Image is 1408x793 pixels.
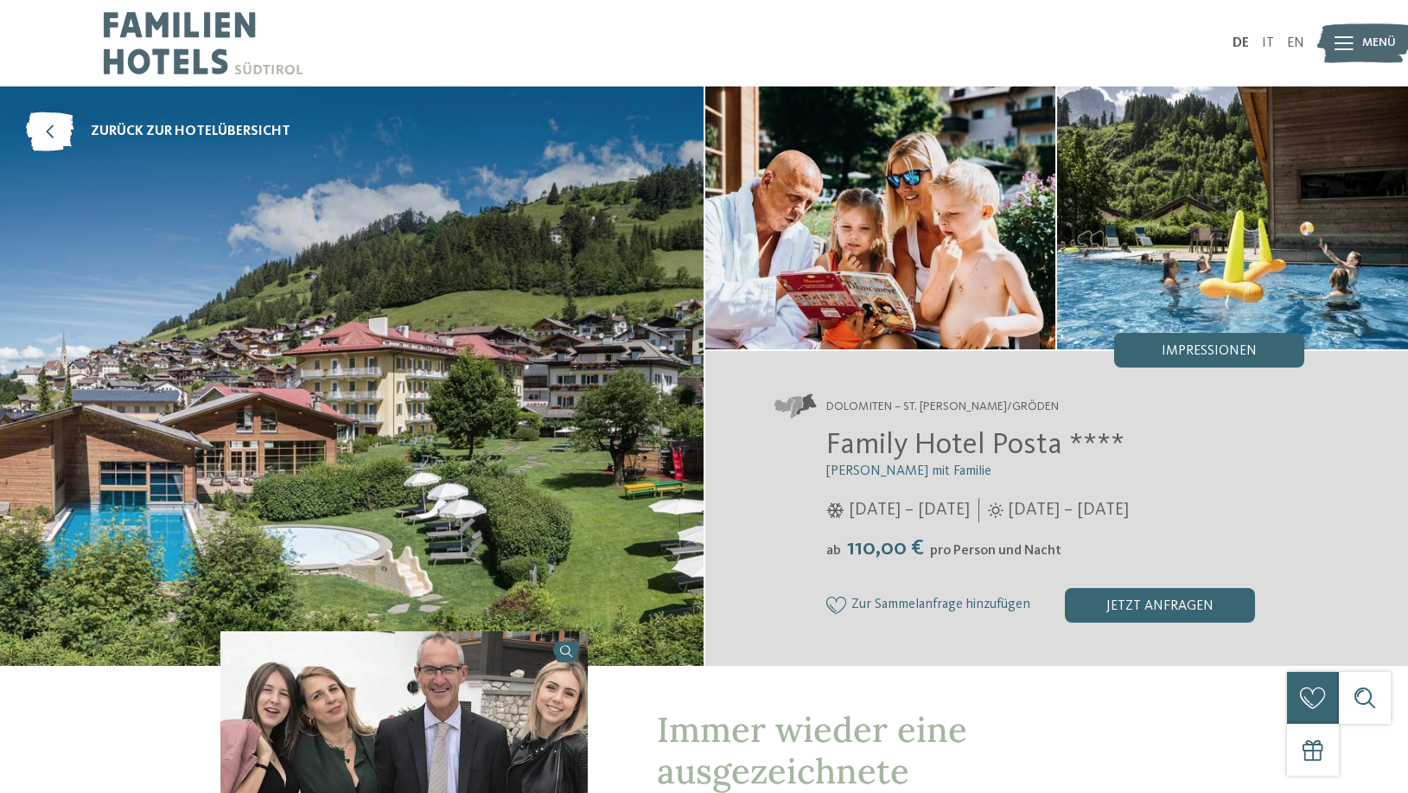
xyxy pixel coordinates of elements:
span: Impressionen [1162,344,1257,358]
span: pro Person und Nacht [930,544,1061,558]
i: Öffnungszeiten im Sommer [988,502,1003,518]
span: zurück zur Hotelübersicht [91,122,290,141]
a: IT [1262,36,1274,50]
a: EN [1287,36,1304,50]
span: Menü [1362,35,1396,52]
a: DE [1233,36,1249,50]
img: Familienhotel in Gröden: ein besonderer Ort [1057,86,1408,349]
div: jetzt anfragen [1065,588,1255,623]
span: Family Hotel Posta **** [826,430,1124,460]
span: ab [826,544,841,558]
span: Zur Sammelanfrage hinzufügen [851,598,1030,613]
span: Dolomiten – St. [PERSON_NAME]/Gröden [826,399,1059,416]
a: zurück zur Hotelübersicht [26,112,290,151]
img: Familienhotel in Gröden: ein besonderer Ort [705,86,1056,349]
span: [DATE] – [DATE] [849,498,970,522]
span: [PERSON_NAME] mit Familie [826,464,991,478]
span: [DATE] – [DATE] [1008,498,1129,522]
i: Öffnungszeiten im Winter [826,502,844,518]
span: 110,00 € [843,537,928,560]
